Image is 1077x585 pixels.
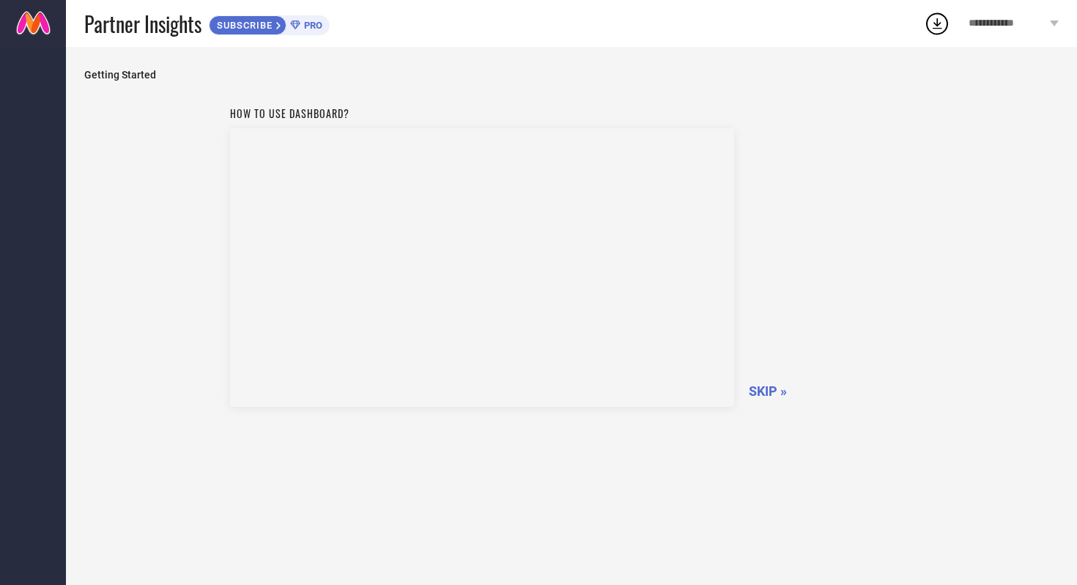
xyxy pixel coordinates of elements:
[230,106,734,121] h1: How to use dashboard?
[230,128,734,407] iframe: Workspace Section
[749,383,787,399] span: SKIP »
[210,20,276,31] span: SUBSCRIBE
[84,69,1059,81] span: Getting Started
[84,9,201,39] span: Partner Insights
[209,12,330,35] a: SUBSCRIBEPRO
[300,20,322,31] span: PRO
[924,10,950,37] div: Open download list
